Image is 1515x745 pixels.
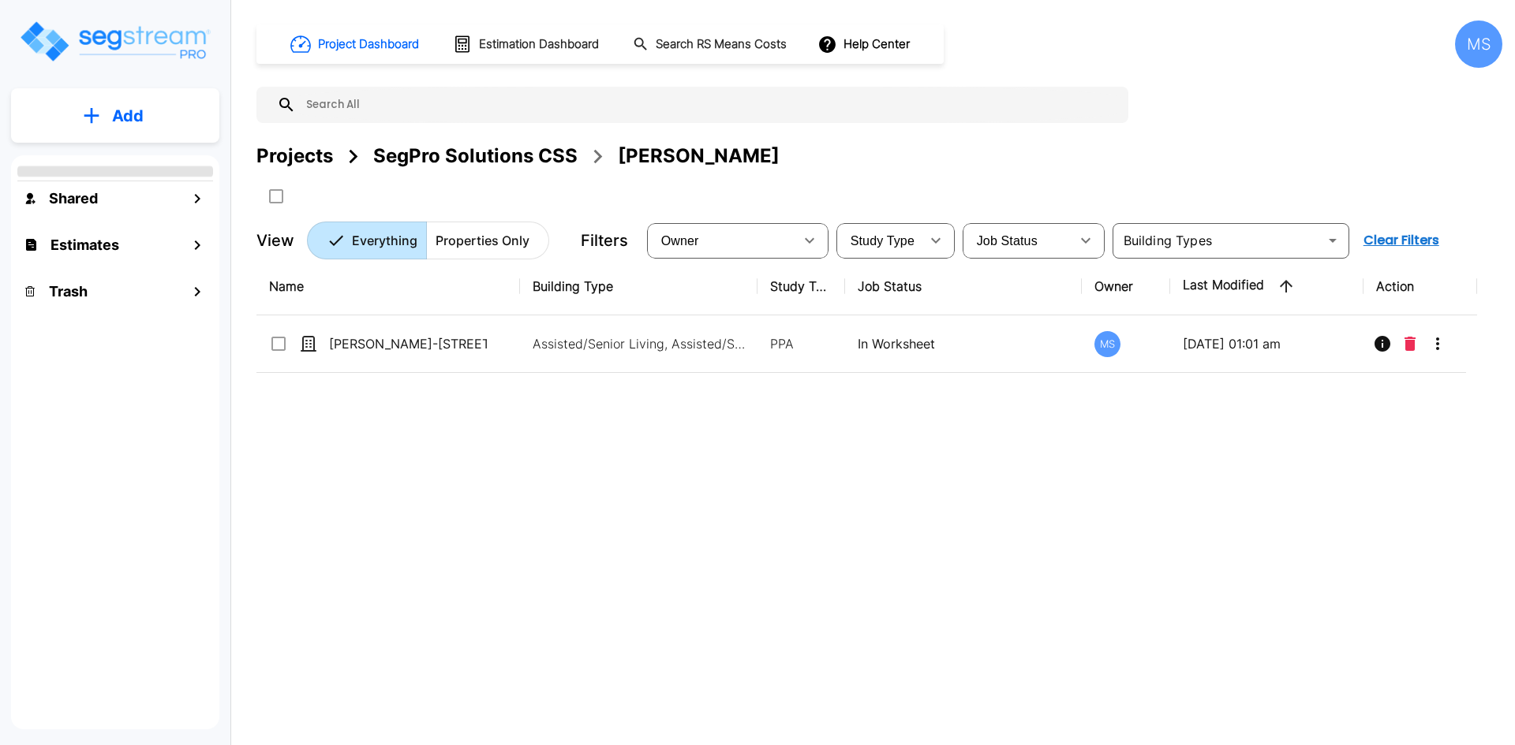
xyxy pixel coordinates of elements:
button: Help Center [814,29,916,59]
p: [DATE] 01:01 am [1183,334,1351,353]
input: Building Types [1117,229,1319,251]
div: Platform [307,222,549,259]
div: SegPro Solutions CSS [373,142,578,170]
button: Open [1322,229,1344,251]
img: Logo [18,19,211,64]
p: Properties Only [436,231,529,250]
div: Projects [256,142,333,170]
th: Name [256,258,520,315]
p: In Worksheet [858,334,1070,353]
th: Owner [1082,258,1169,315]
th: Job Status [845,258,1083,315]
span: Job Status [977,234,1038,248]
button: Project Dashboard [284,27,428,61]
p: PPA [770,334,832,353]
p: Filters [581,229,628,252]
button: Info [1367,328,1398,359]
button: Search RS Means Costs [627,29,795,60]
p: View [256,229,294,252]
p: Add [112,104,144,128]
div: Select [840,218,920,263]
input: Search All [296,87,1120,123]
h1: Search RS Means Costs [656,35,787,54]
th: Study Type [757,258,845,315]
th: Action [1363,258,1478,315]
div: MS [1455,20,1502,68]
div: MS [1094,331,1120,357]
h1: Trash [49,281,88,302]
button: Properties Only [426,222,549,259]
p: [PERSON_NAME]-[STREET_ADDRESS] [329,334,487,353]
h1: Estimates [50,234,119,255]
p: Everything [352,231,417,250]
h1: Estimation Dashboard [479,35,599,54]
div: Select [966,218,1070,263]
h1: Project Dashboard [318,35,419,54]
button: Clear Filters [1357,225,1446,256]
div: [PERSON_NAME] [618,142,780,170]
span: Study Type [851,234,915,248]
p: Assisted/Senior Living, Assisted/Senior Living Site [533,334,746,353]
span: Owner [661,234,699,248]
div: Select [650,218,794,263]
button: SelectAll [260,181,292,212]
th: Last Modified [1170,258,1363,315]
th: Building Type [520,258,757,315]
button: Delete [1398,328,1422,359]
button: More-Options [1422,328,1453,359]
button: Add [11,93,219,139]
h1: Shared [49,188,98,209]
button: Everything [307,222,427,259]
button: Estimation Dashboard [447,28,608,61]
